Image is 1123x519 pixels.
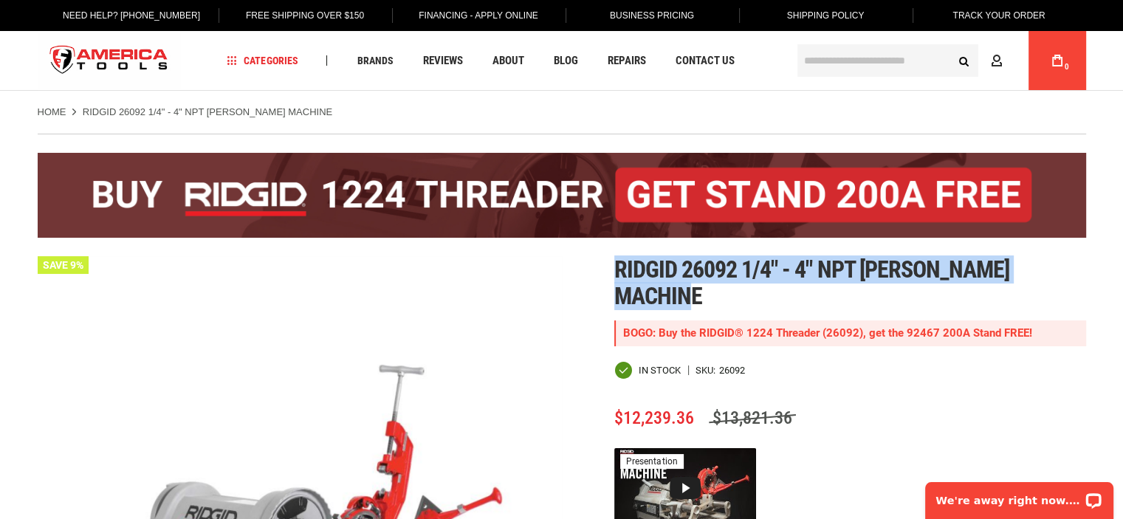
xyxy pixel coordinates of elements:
[485,51,530,71] a: About
[492,55,523,66] span: About
[614,408,694,428] span: $12,239.36
[639,365,681,375] span: In stock
[38,106,66,119] a: Home
[600,51,652,71] a: Repairs
[614,320,1086,346] div: BOGO: Buy the RIDGID® 1224 Threader (26092), get the 92467 200A Stand FREE!
[1043,31,1071,90] a: 0
[696,365,719,375] strong: SKU
[220,51,304,71] a: Categories
[719,365,745,375] div: 26092
[675,55,734,66] span: Contact Us
[787,10,865,21] span: Shipping Policy
[553,55,577,66] span: Blog
[709,408,796,428] span: $13,821.36
[357,55,393,66] span: Brands
[668,51,741,71] a: Contact Us
[38,153,1086,238] img: BOGO: Buy the RIDGID® 1224 Threader (26092), get the 92467 200A Stand FREE!
[416,51,469,71] a: Reviews
[38,33,181,89] img: America Tools
[546,51,584,71] a: Blog
[607,55,645,66] span: Repairs
[614,361,681,379] div: Availability
[916,472,1123,519] iframe: LiveChat chat widget
[227,55,298,66] span: Categories
[83,106,332,117] strong: RIDGID 26092 1/4" - 4" NPT [PERSON_NAME] MACHINE
[350,51,399,71] a: Brands
[614,255,1010,310] span: Ridgid 26092 1/4" - 4" npt [PERSON_NAME] machine
[1065,63,1069,71] span: 0
[422,55,462,66] span: Reviews
[38,33,181,89] a: store logo
[950,47,978,75] button: Search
